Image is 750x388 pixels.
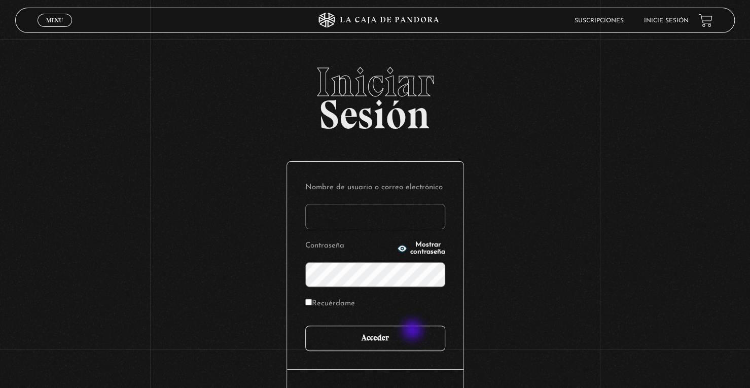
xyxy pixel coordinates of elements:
a: Suscripciones [575,18,624,24]
a: View your shopping cart [699,14,712,27]
label: Contraseña [305,238,395,254]
a: Inicie sesión [644,18,689,24]
span: Iniciar [15,62,735,102]
button: Mostrar contraseña [397,241,445,256]
input: Recuérdame [305,299,312,305]
h2: Sesión [15,62,735,127]
span: Cerrar [43,26,67,33]
span: Menu [46,17,63,23]
label: Nombre de usuario o correo electrónico [305,180,445,196]
label: Recuérdame [305,296,355,312]
span: Mostrar contraseña [410,241,445,256]
input: Acceder [305,326,445,351]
